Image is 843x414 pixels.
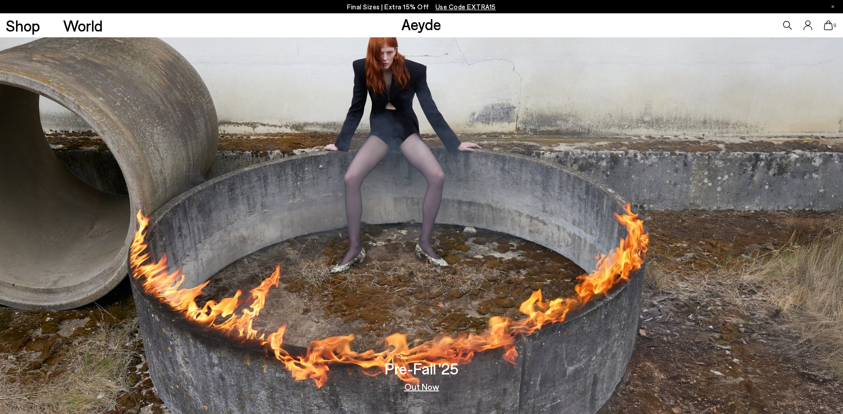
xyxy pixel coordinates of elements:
[6,18,40,33] a: Shop
[401,15,441,33] a: Aeyde
[347,1,496,12] p: Final Sizes | Extra 15% Off
[63,18,103,33] a: World
[404,382,439,391] a: Out Now
[385,361,459,376] h3: Pre-Fall '25
[824,20,833,30] a: 0
[435,3,496,11] span: Navigate to /collections/ss25-final-sizes
[833,23,837,28] span: 0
